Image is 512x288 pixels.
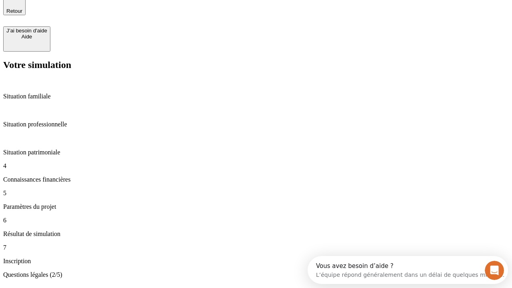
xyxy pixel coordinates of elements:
div: Ouvrir le Messenger Intercom [3,3,220,25]
div: J’ai besoin d'aide [6,28,47,34]
p: Connaissances financières [3,176,509,183]
p: 7 [3,244,509,251]
iframe: Intercom live chat discovery launcher [308,256,508,284]
p: Questions légales (2/5) [3,271,509,278]
p: Situation patrimoniale [3,149,509,156]
p: Inscription [3,258,509,265]
button: J’ai besoin d'aideAide [3,26,50,52]
p: Paramètres du projet [3,203,509,210]
span: Retour [6,8,22,14]
p: 6 [3,217,509,224]
div: L’équipe répond généralement dans un délai de quelques minutes. [8,13,197,22]
p: 4 [3,162,509,170]
div: Aide [6,34,47,40]
div: Vous avez besoin d’aide ? [8,7,197,13]
p: 5 [3,190,509,197]
p: Situation professionnelle [3,121,509,128]
iframe: Intercom live chat [485,261,504,280]
p: Résultat de simulation [3,230,509,238]
p: Situation familiale [3,93,509,100]
h2: Votre simulation [3,60,509,70]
